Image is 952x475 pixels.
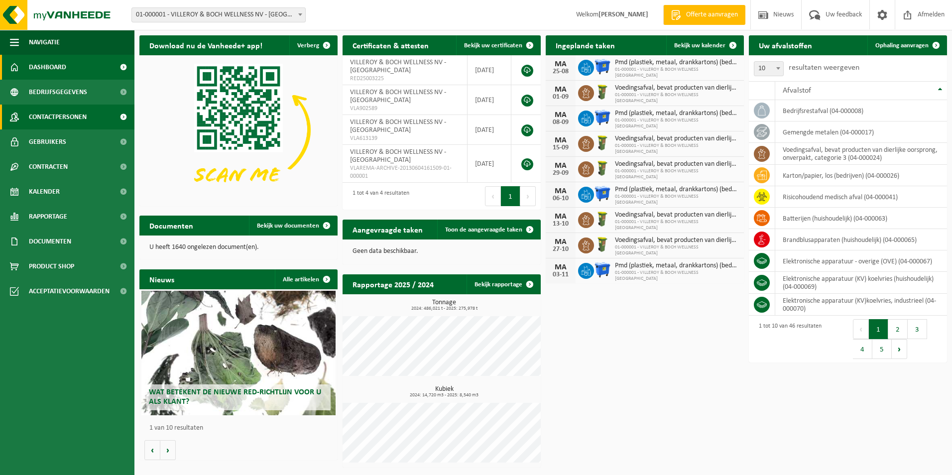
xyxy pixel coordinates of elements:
div: 29-09 [551,170,571,177]
span: Contactpersonen [29,105,87,129]
h3: Kubiek [348,386,541,398]
p: Geen data beschikbaar. [353,248,531,255]
span: 01-000001 - VILLEROY & BOCH WELLNESS [GEOGRAPHIC_DATA] [615,194,739,206]
a: Bekijk uw kalender [666,35,743,55]
td: elektronische apparatuur (KV) koelvries (huishoudelijk) (04-000069) [775,272,947,294]
div: 27-10 [551,246,571,253]
h2: Aangevraagde taken [343,220,433,239]
div: MA [551,111,571,119]
span: Acceptatievoorwaarden [29,279,110,304]
button: Volgende [160,440,176,460]
span: VLA613139 [350,134,460,142]
a: Bekijk uw certificaten [456,35,540,55]
span: Pmd (plastiek, metaal, drankkartons) (bedrijven) [615,186,739,194]
img: WB-1100-HPE-BE-01 [594,109,611,126]
span: VILLEROY & BOCH WELLNESS NV - [GEOGRAPHIC_DATA] [350,89,446,104]
button: 1 [869,319,888,339]
td: [DATE] [468,115,511,145]
span: Bekijk uw certificaten [464,42,522,49]
span: Bekijk uw kalender [674,42,725,49]
img: WB-0060-HPE-GN-50 [594,160,611,177]
div: 08-09 [551,119,571,126]
div: MA [551,162,571,170]
span: Gebruikers [29,129,66,154]
a: Ophaling aanvragen [867,35,946,55]
div: 25-08 [551,68,571,75]
img: WB-0060-HPE-GN-50 [594,84,611,101]
button: Vorige [144,440,160,460]
img: Download de VHEPlus App [139,55,338,204]
span: Voedingsafval, bevat producten van dierlijke oorsprong, onverpakt, categorie 3 [615,135,739,143]
h2: Ingeplande taken [546,35,625,55]
div: 15-09 [551,144,571,151]
span: Toon de aangevraagde taken [445,227,522,233]
div: MA [551,136,571,144]
a: Bekijk rapportage [467,274,540,294]
img: WB-0060-HPE-GN-50 [594,134,611,151]
div: MA [551,263,571,271]
span: 10 [754,61,784,76]
img: WB-0060-HPE-GN-50 [594,211,611,228]
h2: Nieuws [139,269,184,289]
span: Wat betekent de nieuwe RED-richtlijn voor u als klant? [149,388,321,406]
span: Dashboard [29,55,66,80]
div: MA [551,60,571,68]
button: 4 [853,339,872,359]
button: 5 [872,339,892,359]
span: VILLEROY & BOCH WELLNESS NV - [GEOGRAPHIC_DATA] [350,59,446,74]
div: MA [551,213,571,221]
strong: [PERSON_NAME] [598,11,648,18]
button: Verberg [289,35,337,55]
td: batterijen (huishoudelijk) (04-000063) [775,208,947,229]
p: U heeft 1640 ongelezen document(en). [149,244,328,251]
span: Voedingsafval, bevat producten van dierlijke oorsprong, onverpakt, categorie 3 [615,160,739,168]
span: Bekijk uw documenten [257,223,319,229]
td: [DATE] [468,85,511,115]
span: Contracten [29,154,68,179]
span: Ophaling aanvragen [875,42,929,49]
span: Pmd (plastiek, metaal, drankkartons) (bedrijven) [615,262,739,270]
span: Verberg [297,42,319,49]
span: Voedingsafval, bevat producten van dierlijke oorsprong, onverpakt, categorie 3 [615,84,739,92]
span: Afvalstof [783,87,811,95]
h3: Tonnage [348,299,541,311]
p: 1 van 10 resultaten [149,425,333,432]
div: 06-10 [551,195,571,202]
div: 1 tot 10 van 46 resultaten [754,318,822,360]
span: 01-000001 - VILLEROY & BOCH WELLNESS [GEOGRAPHIC_DATA] [615,244,739,256]
span: 10 [754,62,783,76]
span: VILLEROY & BOCH WELLNESS NV - [GEOGRAPHIC_DATA] [350,119,446,134]
img: WB-1100-HPE-BE-01 [594,58,611,75]
span: Pmd (plastiek, metaal, drankkartons) (bedrijven) [615,59,739,67]
a: Bekijk uw documenten [249,216,337,236]
span: 01-000001 - VILLEROY & BOCH WELLNESS [GEOGRAPHIC_DATA] [615,92,739,104]
img: WB-0060-HPE-GN-50 [594,236,611,253]
span: Bedrijfsgegevens [29,80,87,105]
span: VLAREMA-ARCHIVE-20130604161509-01-000001 [350,164,460,180]
span: 01-000001 - VILLEROY & BOCH WELLNESS [GEOGRAPHIC_DATA] [615,118,739,129]
span: Kalender [29,179,60,204]
h2: Rapportage 2025 / 2024 [343,274,444,294]
td: gemengde metalen (04-000017) [775,121,947,143]
span: Pmd (plastiek, metaal, drankkartons) (bedrijven) [615,110,739,118]
span: VLA902589 [350,105,460,113]
span: 01-000001 - VILLEROY & BOCH WELLNESS [GEOGRAPHIC_DATA] [615,67,739,79]
div: MA [551,187,571,195]
span: Offerte aanvragen [684,10,740,20]
img: WB-1100-HPE-BE-01 [594,261,611,278]
span: 01-000001 - VILLEROY & BOCH WELLNESS [GEOGRAPHIC_DATA] [615,219,739,231]
span: Navigatie [29,30,60,55]
button: Previous [853,319,869,339]
span: Product Shop [29,254,74,279]
div: 1 tot 4 van 4 resultaten [348,185,409,207]
span: 2024: 14,720 m3 - 2025: 8,540 m3 [348,393,541,398]
td: elektronische apparatuur - overige (OVE) (04-000067) [775,250,947,272]
span: 01-000001 - VILLEROY & BOCH WELLNESS [GEOGRAPHIC_DATA] [615,143,739,155]
span: VILLEROY & BOCH WELLNESS NV - [GEOGRAPHIC_DATA] [350,148,446,164]
span: Voedingsafval, bevat producten van dierlijke oorsprong, onverpakt, categorie 3 [615,237,739,244]
h2: Certificaten & attesten [343,35,439,55]
a: Alle artikelen [275,269,337,289]
td: brandblusapparaten (huishoudelijk) (04-000065) [775,229,947,250]
button: Next [892,339,907,359]
span: 01-000001 - VILLEROY & BOCH WELLNESS NV - ROESELARE [132,8,305,22]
